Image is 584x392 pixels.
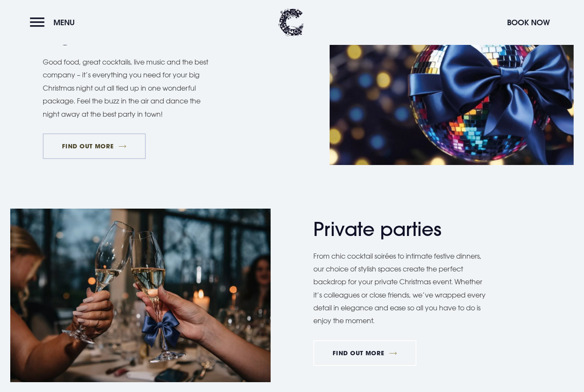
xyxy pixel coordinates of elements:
[503,13,554,32] button: Book Now
[43,133,146,159] a: FIND OUT MORE
[30,13,79,32] button: Menu
[53,18,75,27] span: Menu
[313,250,489,327] p: From chic cocktail soirées to intimate festive dinners, our choice of stylish spaces create the p...
[278,9,304,36] img: Clandeboye Lodge
[313,218,480,241] h2: Private parties
[313,340,416,366] a: FIND OUT MORE
[10,209,271,382] img: Christmas Hotel in Northern Ireland
[330,2,574,165] img: Hotel Christmas in Northern Ireland
[43,56,218,121] p: Good food, great cocktails, live music and the best company – it’s everything you need for your b...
